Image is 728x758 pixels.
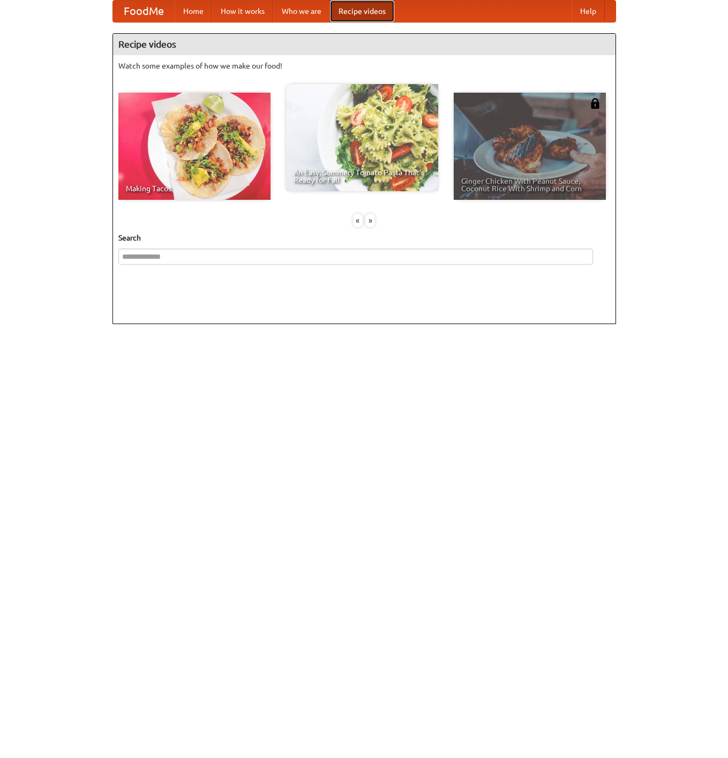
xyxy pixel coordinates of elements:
a: FoodMe [113,1,175,22]
div: » [365,214,375,227]
p: Watch some examples of how we make our food! [118,61,610,71]
img: 483408.png [590,98,601,109]
a: How it works [212,1,273,22]
a: Help [572,1,605,22]
span: An Easy, Summery Tomato Pasta That's Ready for Fall [294,169,431,184]
a: Making Tacos [118,93,271,200]
a: An Easy, Summery Tomato Pasta That's Ready for Fall [286,84,438,191]
a: Recipe videos [330,1,394,22]
a: Who we are [273,1,330,22]
div: « [353,214,363,227]
a: Home [175,1,212,22]
h5: Search [118,232,610,243]
span: Making Tacos [126,185,263,192]
h4: Recipe videos [113,34,616,55]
